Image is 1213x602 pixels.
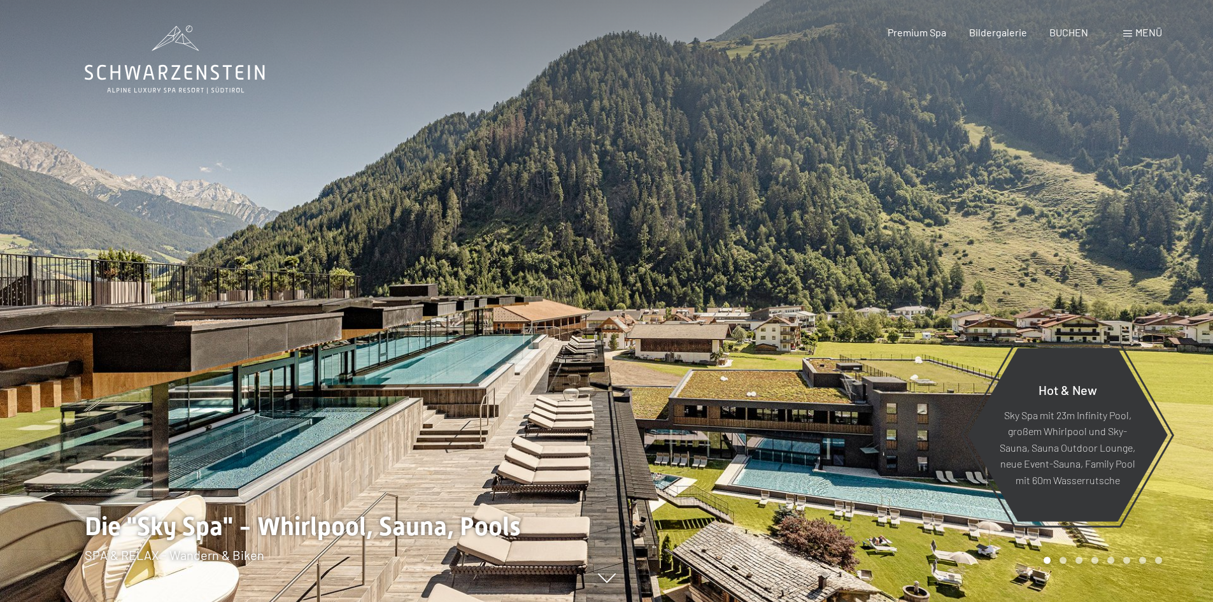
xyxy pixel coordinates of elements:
span: Hot & New [1039,382,1097,397]
div: Carousel Page 4 [1091,557,1098,564]
div: Carousel Page 1 (Current Slide) [1044,557,1051,564]
div: Carousel Page 6 [1123,557,1130,564]
div: Carousel Page 5 [1107,557,1114,564]
div: Carousel Page 7 [1139,557,1146,564]
div: Carousel Page 8 [1155,557,1162,564]
span: Menü [1135,26,1162,38]
div: Carousel Page 3 [1075,557,1082,564]
p: Sky Spa mit 23m Infinity Pool, großem Whirlpool und Sky-Sauna, Sauna Outdoor Lounge, neue Event-S... [998,406,1137,488]
div: Carousel Page 2 [1060,557,1067,564]
a: BUCHEN [1049,26,1088,38]
a: Premium Spa [888,26,946,38]
a: Bildergalerie [969,26,1027,38]
span: Einwilligung Marketing* [485,332,590,345]
a: Hot & New Sky Spa mit 23m Infinity Pool, großem Whirlpool und Sky-Sauna, Sauna Outdoor Lounge, ne... [967,347,1168,522]
div: Carousel Pagination [1039,557,1162,564]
